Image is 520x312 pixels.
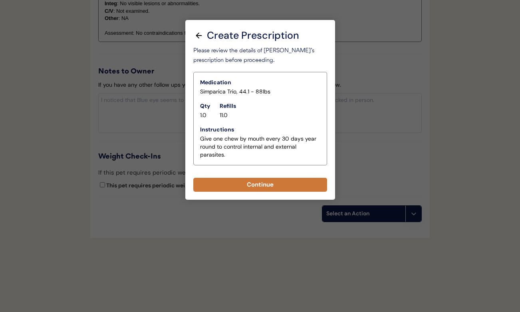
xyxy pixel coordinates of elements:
div: Please review the details of [PERSON_NAME]’s prescription before proceeding. [193,46,327,66]
div: Qty [200,102,210,110]
div: Simparica Trio, 44.1 - 88lbs [200,88,270,96]
div: Create Prescription [207,28,327,43]
div: Give one chew by mouth every 30 days year round to control internal and external parasites. [200,135,320,159]
div: Medication [200,79,231,87]
button: Continue [193,178,327,192]
div: Instructions [200,126,234,134]
div: Refills [220,102,236,110]
div: 11.0 [220,111,228,119]
div: 1.0 [200,111,206,119]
